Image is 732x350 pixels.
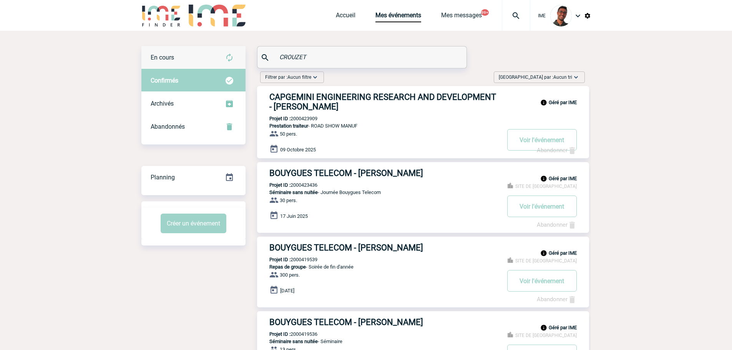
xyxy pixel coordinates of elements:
p: 2000423436 [257,182,317,188]
img: info_black_24dp.svg [540,175,547,182]
p: SITE DE BOULOGNE-BILLANCOURT [507,331,577,338]
a: Mes événements [375,12,421,22]
span: [GEOGRAPHIC_DATA] par : [499,73,572,81]
b: Projet ID : [269,182,290,188]
span: 09 Octobre 2025 [280,147,316,153]
p: SITE DE BOULOGNE-BILLANCOURT [507,182,577,189]
p: SITE DE BOULOGNE-BILLANCOURT [507,257,577,264]
span: 50 pers. [280,131,297,137]
span: Filtrer par : [265,73,311,81]
b: Projet ID : [269,257,290,262]
b: Géré par IME [549,100,577,105]
span: 30 pers. [280,197,297,203]
p: - Séminaire [257,338,500,344]
p: 2000423909 [257,116,317,121]
a: Abandonner [537,221,577,228]
span: En cours [151,54,174,61]
img: baseline_expand_more_white_24dp-b.png [311,73,319,81]
span: 300 pers. [280,272,300,278]
span: 17 Juin 2025 [280,213,308,219]
input: Rechercher un événement par son nom [277,51,448,63]
div: Retrouvez ici tous vos événements organisés par date et état d'avancement [141,166,246,189]
span: Repas de groupe [269,264,306,270]
img: info_black_24dp.svg [540,250,547,257]
a: Abandonner [537,147,577,154]
span: Confirmés [151,77,178,84]
button: Voir l'événement [507,196,577,217]
p: 2000419539 [257,257,317,262]
a: BOUYGUES TELECOM - [PERSON_NAME] [257,317,589,327]
span: Séminaire sans nuitée [269,338,318,344]
a: Mes messages [441,12,482,22]
h3: CAPGEMINI ENGINEERING RESEARCH AND DEVELOPMENT - [PERSON_NAME] [269,92,500,111]
b: Géré par IME [549,176,577,181]
span: Aucun filtre [287,75,311,80]
b: Géré par IME [549,250,577,256]
img: 124970-0.jpg [550,5,572,27]
b: Projet ID : [269,331,290,337]
span: IME [538,13,546,18]
a: BOUYGUES TELECOM - [PERSON_NAME] [257,243,589,252]
h3: BOUYGUES TELECOM - [PERSON_NAME] [269,317,500,327]
span: Planning [151,174,175,181]
p: - ROAD SHOW MANUF [257,123,500,129]
b: Géré par IME [549,325,577,330]
span: [DATE] [280,288,294,294]
img: business-24-px-g.png [507,257,514,264]
img: info_black_24dp.svg [540,99,547,106]
img: business-24-px-g.png [507,331,514,338]
button: Voir l'événement [507,129,577,151]
span: Séminaire sans nuitée [269,189,318,195]
p: - Journée Bouygues Telecom [257,189,500,195]
span: Abandonnés [151,123,185,130]
div: Retrouvez ici tous vos événements annulés [141,115,246,138]
h3: BOUYGUES TELECOM - [PERSON_NAME] [269,168,500,178]
a: CAPGEMINI ENGINEERING RESEARCH AND DEVELOPMENT - [PERSON_NAME] [257,92,589,111]
a: BOUYGUES TELECOM - [PERSON_NAME] [257,168,589,178]
span: Archivés [151,100,174,107]
a: Accueil [336,12,355,22]
span: Aucun tri [553,75,572,80]
p: - Soirée de fin d'année [257,264,500,270]
button: Voir l'événement [507,270,577,292]
img: info_black_24dp.svg [540,324,547,331]
img: baseline_expand_more_white_24dp-b.png [572,73,580,81]
a: Planning [141,166,246,188]
div: Retrouvez ici tous les événements que vous avez décidé d'archiver [141,92,246,115]
p: 2000419536 [257,331,317,337]
img: IME-Finder [141,5,181,27]
a: Abandonner [537,296,577,303]
h3: BOUYGUES TELECOM - [PERSON_NAME] [269,243,500,252]
b: Projet ID : [269,116,290,121]
img: business-24-px-g.png [507,182,514,189]
button: 99+ [481,9,489,16]
span: Prestation traiteur [269,123,308,129]
div: Retrouvez ici tous vos évènements avant confirmation [141,46,246,69]
button: Créer un événement [161,214,226,233]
